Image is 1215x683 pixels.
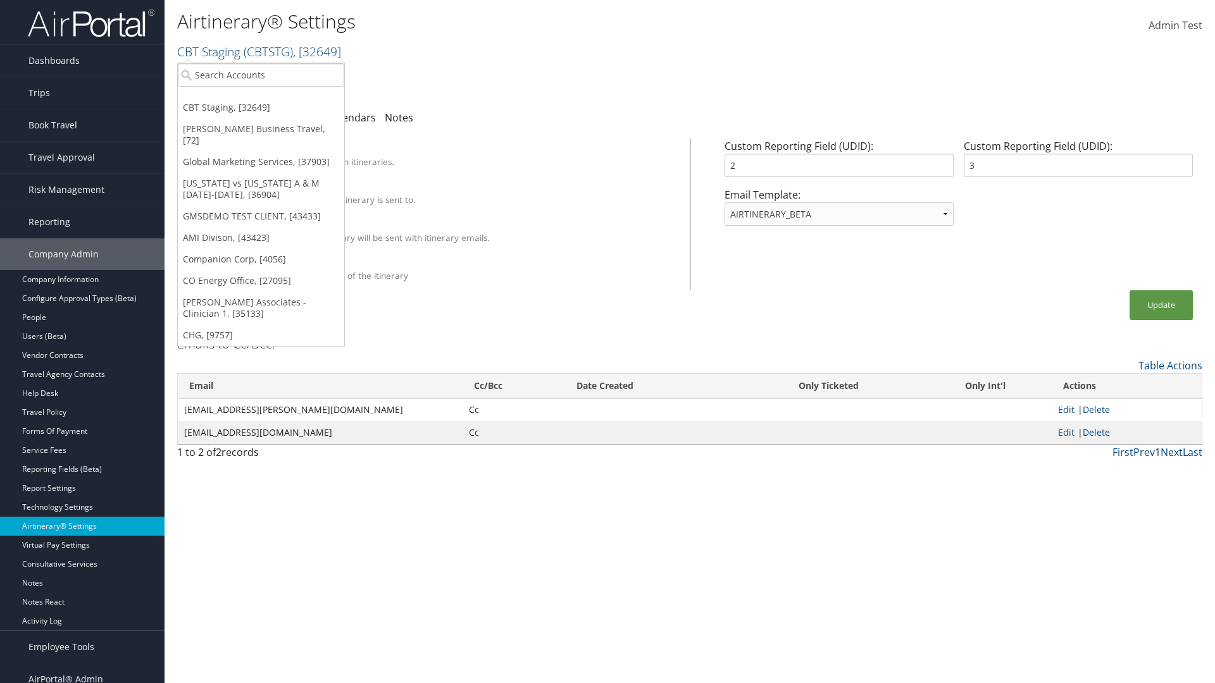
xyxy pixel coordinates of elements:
[178,324,344,346] a: CHG, [9757]
[28,142,95,173] span: Travel Approval
[463,421,565,444] td: Cc
[28,631,94,663] span: Employee Tools
[1112,445,1133,459] a: First
[178,206,344,227] a: GMSDEMO TEST CLIENT, [43433]
[178,118,344,151] a: [PERSON_NAME] Business Travel, [72]
[177,445,426,466] div: 1 to 2 of records
[738,374,919,398] th: Only Ticketed: activate to sort column ascending
[1052,398,1202,421] td: |
[293,43,341,60] span: , [ 32649 ]
[959,138,1198,187] div: Custom Reporting Field (UDID):
[236,182,674,194] div: Override Email
[565,374,738,398] th: Date Created: activate to sort column ascending
[28,8,154,38] img: airportal-logo.png
[178,63,344,87] input: Search Accounts
[177,8,861,35] h1: Airtinerary® Settings
[919,374,1052,398] th: Only Int'l: activate to sort column ascending
[720,187,959,236] div: Email Template:
[28,109,77,141] span: Book Travel
[236,220,674,231] div: Attach PDF
[178,398,463,421] td: [EMAIL_ADDRESS][PERSON_NAME][DOMAIN_NAME]
[178,270,344,292] a: CO Energy Office, [27095]
[1183,445,1202,459] a: Last
[1149,6,1202,46] a: Admin Test
[328,111,376,125] a: Calendars
[1058,426,1075,438] a: Edit
[28,238,99,270] span: Company Admin
[28,174,104,206] span: Risk Management
[28,206,70,238] span: Reporting
[1133,445,1155,459] a: Prev
[1155,445,1161,459] a: 1
[244,43,293,60] span: ( CBTSTG )
[1149,18,1202,32] span: Admin Test
[1058,403,1075,415] a: Edit
[236,144,674,156] div: Client Name
[178,97,344,118] a: CBT Staging, [32649]
[385,111,413,125] a: Notes
[178,173,344,206] a: [US_STATE] vs [US_STATE] A & M [DATE]-[DATE], [36904]
[178,421,463,444] td: [EMAIL_ADDRESS][DOMAIN_NAME]
[178,227,344,249] a: AMI Divison, [43423]
[1052,374,1202,398] th: Actions
[216,445,221,459] span: 2
[28,77,50,109] span: Trips
[178,374,463,398] th: Email: activate to sort column ascending
[177,43,341,60] a: CBT Staging
[178,151,344,173] a: Global Marketing Services, [37903]
[463,374,565,398] th: Cc/Bcc: activate to sort column ascending
[28,45,80,77] span: Dashboards
[463,398,565,421] td: Cc
[1138,359,1202,372] a: Table Actions
[1052,421,1202,444] td: |
[236,258,674,269] div: Show Survey
[236,231,490,244] label: A PDF version of the itinerary will be sent with itinerary emails.
[1083,403,1110,415] a: Delete
[178,249,344,270] a: Companion Corp, [4056]
[1130,290,1193,320] button: Update
[1161,445,1183,459] a: Next
[720,138,959,187] div: Custom Reporting Field (UDID):
[178,292,344,324] a: [PERSON_NAME] Associates - Clinician 1, [35133]
[1083,426,1110,438] a: Delete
